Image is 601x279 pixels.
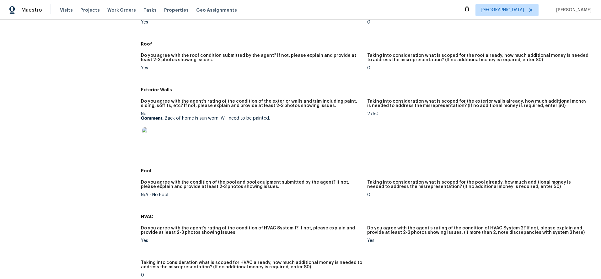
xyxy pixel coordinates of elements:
[107,7,136,13] span: Work Orders
[141,66,362,70] div: Yes
[141,239,362,243] div: Yes
[196,7,237,13] span: Geo Assignments
[141,41,593,47] h5: Roof
[141,226,362,235] h5: Do you agree with the agent’s rating of the condition of HVAC System 1? If not, please explain an...
[367,112,588,116] div: 2750
[141,273,362,277] div: 0
[367,53,588,62] h5: Taking into consideration what is scoped for the roof already, how much additional money is neede...
[367,180,588,189] h5: Taking into consideration what is scoped for the pool already, how much additional money is neede...
[141,180,362,189] h5: Do you agree with the condition of the pool and pool equipment submitted by the agent? If not, pl...
[367,20,588,24] div: 0
[164,7,189,13] span: Properties
[554,7,592,13] span: [PERSON_NAME]
[141,168,593,174] h5: Pool
[21,7,42,13] span: Maestro
[367,226,588,235] h5: Do you agree with the agent’s rating of the condition of HVAC System 2? If not, please explain an...
[367,193,588,197] div: 0
[367,66,588,70] div: 0
[141,53,362,62] h5: Do you agree with the roof condition submitted by the agent? If not, please explain and provide a...
[80,7,100,13] span: Projects
[141,116,362,121] p: Back of home is sun worn. Will need to be painted.
[141,193,362,197] div: N/A - No Pool
[367,99,588,108] h5: Taking into consideration what is scoped for the exterior walls already, how much additional mone...
[141,87,593,93] h5: Exterior Walls
[481,7,524,13] span: [GEOGRAPHIC_DATA]
[141,260,362,269] h5: Taking into consideration what is scoped for HVAC already, how much additional money is needed to...
[141,213,593,220] h5: HVAC
[141,112,362,151] div: No
[143,8,157,12] span: Tasks
[60,7,73,13] span: Visits
[141,99,362,108] h5: Do you agree with the agent’s rating of the condition of the exterior walls and trim including pa...
[141,20,362,24] div: Yes
[141,116,164,121] b: Comment:
[367,239,588,243] div: Yes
